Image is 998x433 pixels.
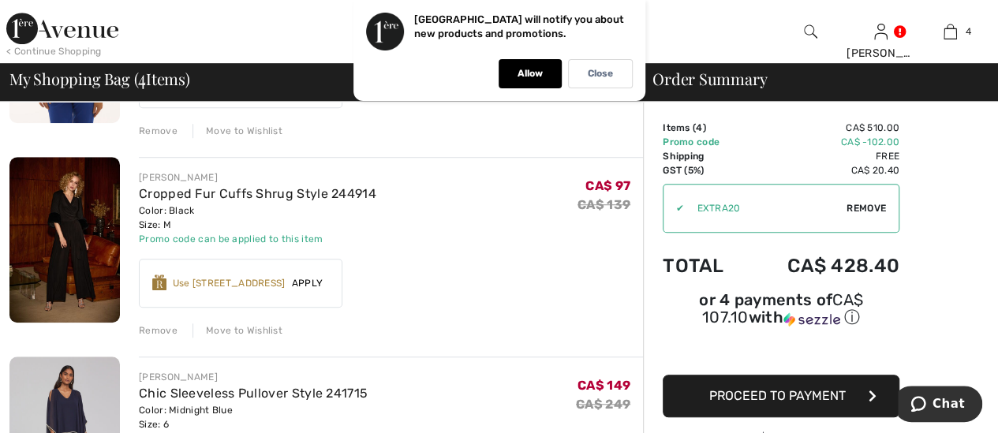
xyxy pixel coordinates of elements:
div: Color: Black Size: M [139,203,376,232]
span: CA$ 107.10 [702,290,863,327]
div: Move to Wishlist [192,323,282,338]
div: Order Summary [634,71,989,87]
div: [PERSON_NAME] [847,45,915,62]
s: CA$ 139 [577,197,630,212]
img: Cropped Fur Cuffs Shrug Style 244914 [9,157,120,323]
a: Chic Sleeveless Pullover Style 241715 [139,386,368,401]
span: CA$ 97 [585,178,630,193]
td: GST (5%) [663,163,746,177]
td: Shipping [663,149,746,163]
span: CA$ 149 [577,378,630,393]
td: CA$ 20.40 [746,163,899,177]
input: Promo code [684,185,847,232]
td: CA$ 510.00 [746,121,899,135]
td: CA$ -102.00 [746,135,899,149]
img: 1ère Avenue [6,13,118,44]
a: Cropped Fur Cuffs Shrug Style 244914 [139,186,376,201]
div: Remove [139,124,178,138]
div: [PERSON_NAME] [139,170,376,185]
s: CA$ 249 [576,397,630,412]
span: Apply [286,276,330,290]
td: Promo code [663,135,746,149]
td: Free [746,149,899,163]
p: [GEOGRAPHIC_DATA] will notify you about new products and promotions. [414,13,624,39]
td: Total [663,239,746,293]
a: Sign In [874,24,888,39]
span: Remove [847,201,886,215]
div: ✔ [663,201,684,215]
span: 4 [138,67,146,88]
div: [PERSON_NAME] [139,370,368,384]
span: Proceed to Payment [709,388,846,403]
td: Items ( ) [663,121,746,135]
div: Move to Wishlist [192,124,282,138]
iframe: PayPal-paypal [663,334,899,369]
a: 4 [916,22,985,41]
div: or 4 payments of with [663,293,899,328]
img: My Info [874,22,888,41]
p: Close [588,68,613,80]
img: Reward-Logo.svg [152,274,166,290]
img: search the website [804,22,817,41]
img: Sezzle [783,312,840,327]
div: Promo code can be applied to this item [139,232,376,246]
span: 4 [696,122,702,133]
span: 4 [965,24,970,39]
div: < Continue Shopping [6,44,102,58]
div: Use [STREET_ADDRESS] [173,276,286,290]
div: Remove [139,323,178,338]
div: Color: Midnight Blue Size: 6 [139,403,368,431]
span: My Shopping Bag ( Items) [9,71,190,87]
iframe: Opens a widget where you can chat to one of our agents [898,386,982,425]
button: Proceed to Payment [663,375,899,417]
td: CA$ 428.40 [746,239,899,293]
img: My Bag [944,22,957,41]
p: Allow [518,68,543,80]
div: or 4 payments ofCA$ 107.10withSezzle Click to learn more about Sezzle [663,293,899,334]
